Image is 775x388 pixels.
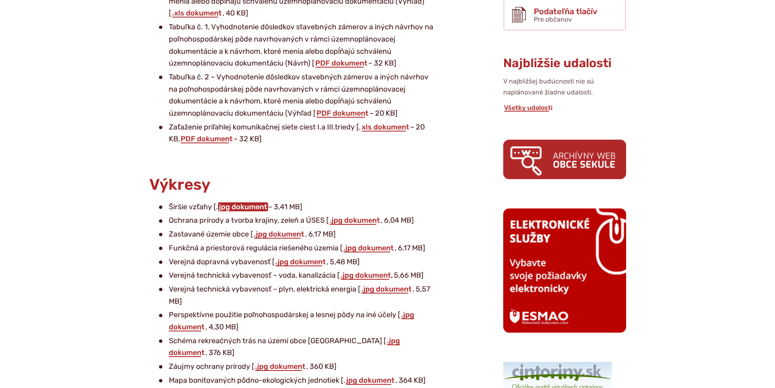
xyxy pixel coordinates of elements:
h3: Najbližšie udalosti [503,57,626,70]
li: Zaťaženie priľahlej komunikačnej siete ciest I.a III.triedy [. – 20 KB, – 32 KB] [159,121,438,145]
a: .jpg dokument [329,216,381,225]
a: .jpg dokument [169,336,400,357]
li: Tabuľka č. 2 – Vyhodnotenie dôsledkov stavebných zámerov a iných návrhov na poľnohospodárskej pôd... [159,71,438,120]
li: Mapa bonitovaných pôdno-ekologických jednotiek [. , 364 KB] [159,375,438,387]
li: Verejná technická vybavenosť – voda, kanalizácia [ 5,66 MB] [159,270,438,282]
li: Schéma rekreačných trás na území obce [GEOGRAPHIC_DATA] [ , 376 KB] [159,335,438,359]
li: Funkčná a priestorová regulácia riešeného územia [ , 6,17 MB] [159,242,438,254]
img: esmao_sekule_b.png [503,208,626,332]
a: PDF dokument [314,59,368,68]
a: PDF dokument [180,134,234,143]
span: Podateľňa tlačív [534,7,597,16]
a: jpg dokument [345,376,395,385]
img: archiv.png [503,140,626,179]
a: .jpg dokument [253,230,305,239]
a: PDF dokument [316,109,369,118]
a: .xls dokument [171,9,223,18]
li: Tabuľka č. 1, Vyhodnotenie dôsledkov stavebných zámerov a iných návrhov na poľnohospodárskej pôde... [159,21,438,70]
a: .jpg dokument [254,362,306,371]
a: .jpg dokument [360,285,413,294]
span: Výkresy [149,175,210,194]
a: .jpg dokument, [340,271,394,280]
a: .jpg dokument [275,257,327,266]
span: Pre občanov [534,15,572,23]
a: .jpg dokument [343,243,395,252]
li: Ochrana prírody a tvorba krajiny, zeleň a ÚSES [ , 6,04 MB] [159,215,438,227]
a: .jpg dokument [169,310,414,331]
li: Zastavané územie obce [ , 6,17 MB] [159,228,438,241]
p: V najbližšej budúcnosti nie sú naplánované žiadne udalosti. [503,76,626,98]
li: Záujmy ochrany prírody [ , 360 KB] [159,361,438,373]
a: Všetky udalosti [503,104,553,112]
a: jpg dokument [218,202,268,211]
li: Širšie vzťahy [. – 3,41 MB] [159,201,438,213]
li: Verejná dopravná vybavenosť [ , 5,48 MB] [159,256,438,268]
li: Verejná technická vybavenosť – plyn, elektrická energia [ , 5,57 MB] [159,283,438,307]
li: Perspektívne použitie poľnohospodárskej a lesnej pôdy na iné účely [ , 4,30 MB] [159,309,438,333]
a: xls dokument [361,123,410,132]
